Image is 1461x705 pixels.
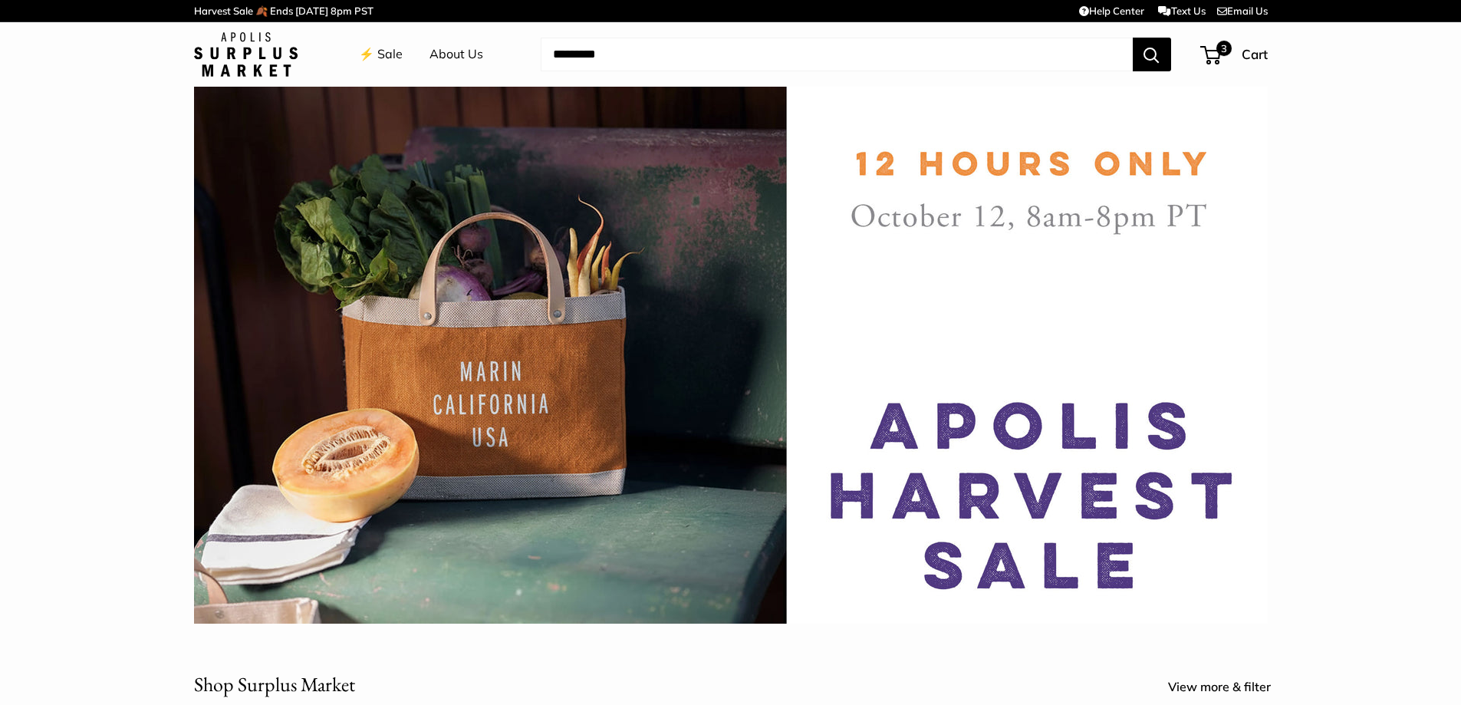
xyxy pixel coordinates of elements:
[1216,41,1231,56] span: 3
[194,32,298,77] img: Apolis: Surplus Market
[1133,38,1171,71] button: Search
[1242,46,1268,62] span: Cart
[359,43,403,66] a: ⚡️ Sale
[1158,5,1205,17] a: Text Us
[1079,5,1144,17] a: Help Center
[1168,676,1288,699] a: View more & filter
[1217,5,1268,17] a: Email Us
[429,43,483,66] a: About Us
[1202,42,1268,67] a: 3 Cart
[194,670,355,700] h2: Shop Surplus Market
[541,38,1133,71] input: Search...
